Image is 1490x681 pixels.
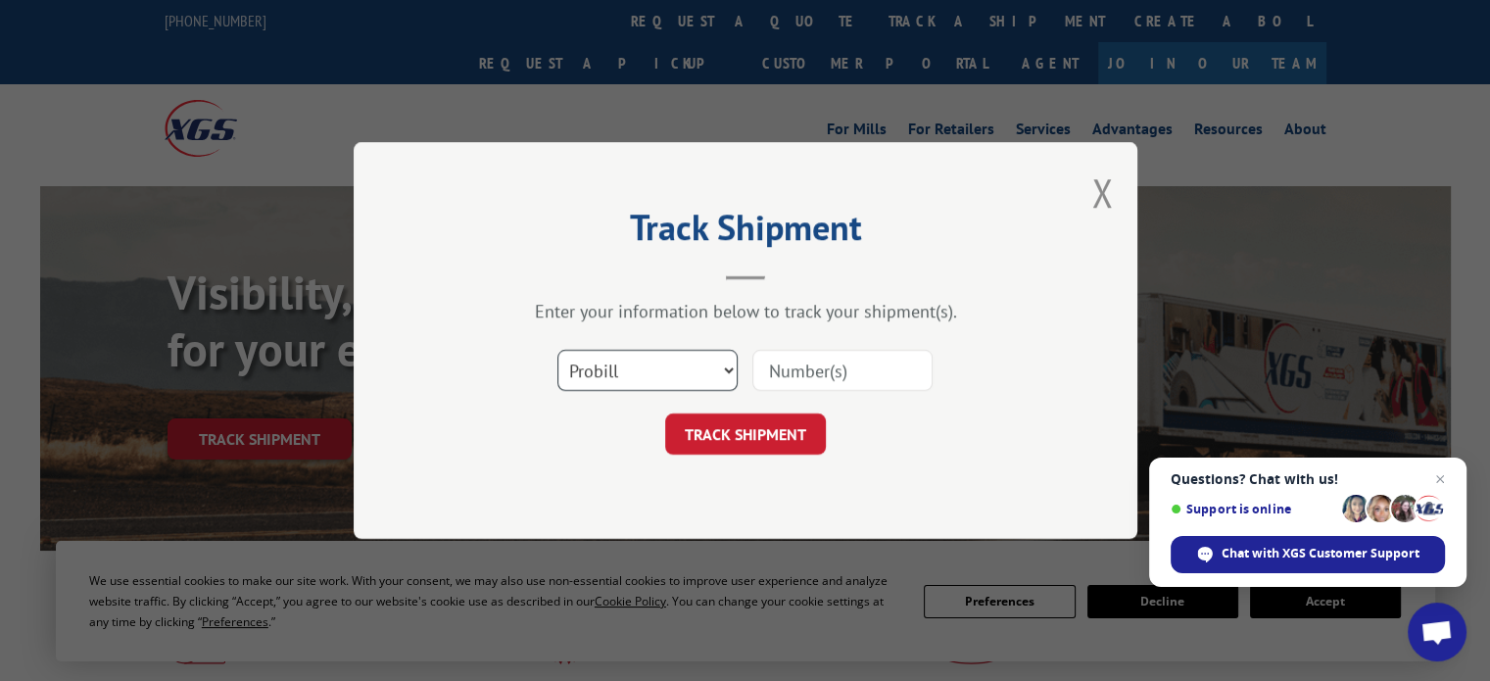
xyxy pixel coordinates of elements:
[1171,502,1335,516] span: Support is online
[752,350,933,391] input: Number(s)
[1171,536,1445,573] div: Chat with XGS Customer Support
[1171,471,1445,487] span: Questions? Chat with us!
[452,300,1039,322] div: Enter your information below to track your shipment(s).
[1222,545,1419,562] span: Chat with XGS Customer Support
[1428,467,1452,491] span: Close chat
[452,214,1039,251] h2: Track Shipment
[1091,167,1113,219] button: Close modal
[1408,603,1466,661] div: Open chat
[665,413,826,455] button: TRACK SHIPMENT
